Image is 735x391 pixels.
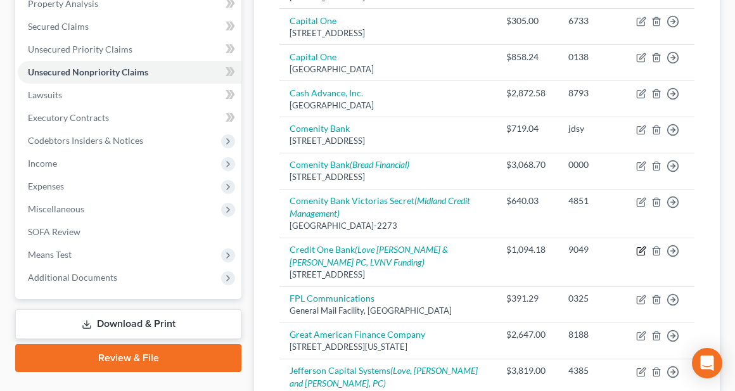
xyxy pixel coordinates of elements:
[506,292,548,305] div: $391.29
[506,243,548,256] div: $1,094.18
[28,67,148,77] span: Unsecured Nonpriority Claims
[28,112,109,123] span: Executory Contracts
[568,158,616,171] div: 0000
[28,203,84,214] span: Miscellaneous
[290,195,470,219] a: Comenity Bank Victorias Secret(Midland Credit Management)
[28,135,143,146] span: Codebtors Insiders & Notices
[568,15,616,27] div: 6733
[290,293,374,304] a: FPL Communications
[15,344,241,372] a: Review & File
[290,159,409,170] a: Comenity Bank(Bread Financial)
[290,27,486,39] div: [STREET_ADDRESS]
[568,51,616,63] div: 0138
[568,122,616,135] div: jdsy
[506,15,548,27] div: $305.00
[568,243,616,256] div: 9049
[28,89,62,100] span: Lawsuits
[506,158,548,171] div: $3,068.70
[692,348,722,378] div: Open Intercom Messenger
[290,135,486,147] div: [STREET_ADDRESS]
[506,122,548,135] div: $719.04
[290,305,486,317] div: General Mail Facility, [GEOGRAPHIC_DATA]
[15,309,241,339] a: Download & Print
[290,244,448,267] a: Credit One Bank(Love [PERSON_NAME] & [PERSON_NAME] PC, LVNV Funding)
[28,158,57,169] span: Income
[290,365,478,388] a: Jefferson Capital Systems(Love, [PERSON_NAME] and [PERSON_NAME], PC)
[290,123,350,134] a: Comenity Bank
[290,15,336,26] a: Capital One
[568,328,616,341] div: 8188
[506,328,548,341] div: $2,647.00
[28,21,89,32] span: Secured Claims
[568,292,616,305] div: 0325
[506,364,548,377] div: $3,819.00
[18,15,241,38] a: Secured Claims
[18,106,241,129] a: Executory Contracts
[28,181,64,191] span: Expenses
[28,44,132,54] span: Unsecured Priority Claims
[350,159,409,170] i: (Bread Financial)
[290,269,486,281] div: [STREET_ADDRESS]
[506,87,548,99] div: $2,872.58
[290,341,486,353] div: [STREET_ADDRESS][US_STATE]
[506,51,548,63] div: $858.24
[290,220,486,232] div: [GEOGRAPHIC_DATA]-2273
[18,84,241,106] a: Lawsuits
[290,51,336,62] a: Capital One
[28,226,80,237] span: SOFA Review
[568,87,616,99] div: 8793
[28,272,117,283] span: Additional Documents
[28,249,72,260] span: Means Test
[18,221,241,243] a: SOFA Review
[506,195,548,207] div: $640.03
[290,329,425,340] a: Great American Finance Company
[568,195,616,207] div: 4851
[290,244,448,267] i: (Love [PERSON_NAME] & [PERSON_NAME] PC, LVNV Funding)
[290,63,486,75] div: [GEOGRAPHIC_DATA]
[290,87,363,98] a: Cash Advance, Inc.
[290,99,486,112] div: [GEOGRAPHIC_DATA]
[18,61,241,84] a: Unsecured Nonpriority Claims
[568,364,616,377] div: 4385
[290,171,486,183] div: [STREET_ADDRESS]
[18,38,241,61] a: Unsecured Priority Claims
